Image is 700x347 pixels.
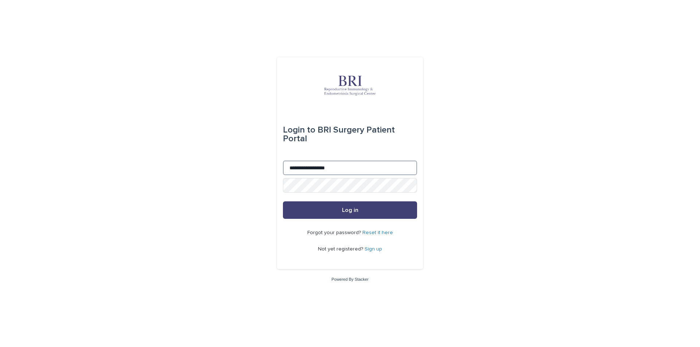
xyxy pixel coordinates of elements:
[365,247,382,252] a: Sign up
[283,201,417,219] button: Log in
[283,120,417,149] div: BRI Surgery Patient Portal
[318,247,365,252] span: Not yet registered?
[342,207,358,213] span: Log in
[362,230,393,235] a: Reset it here
[307,230,362,235] span: Forgot your password?
[306,75,394,96] img: oRmERfgFTTevZZKagoCM
[283,126,315,134] span: Login to
[331,277,368,281] a: Powered By Stacker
